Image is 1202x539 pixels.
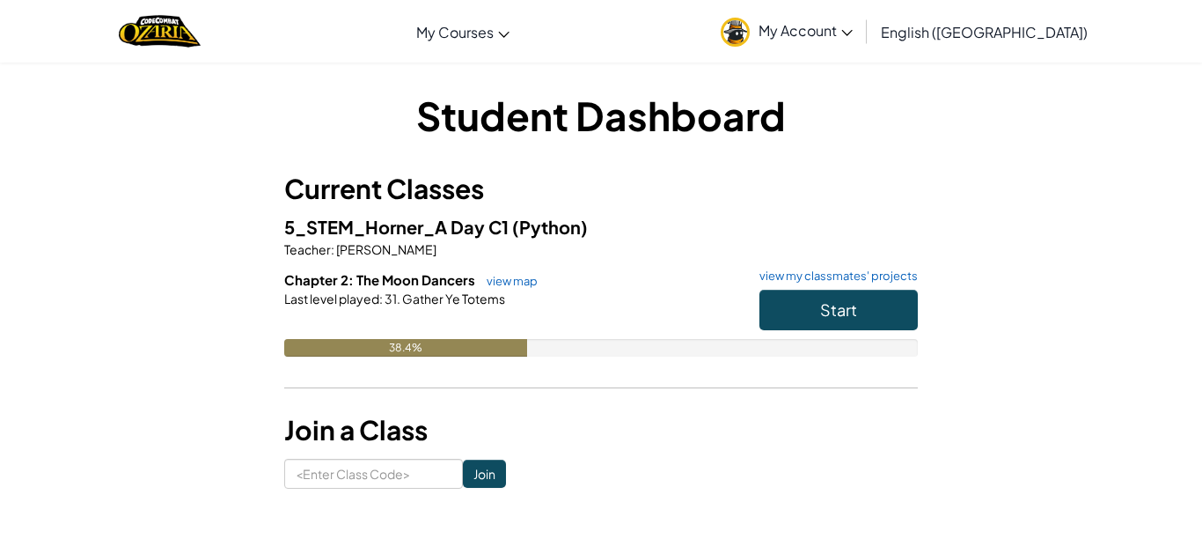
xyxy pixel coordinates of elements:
h3: Join a Class [284,410,918,450]
div: 38.4% [284,339,527,357]
a: Ozaria by CodeCombat logo [119,13,201,49]
a: view map [478,274,538,288]
span: Chapter 2: The Moon Dancers [284,271,478,288]
img: Home [119,13,201,49]
span: 5_STEM_Horner_A Day C1 [284,216,512,238]
h3: Current Classes [284,169,918,209]
span: My Courses [416,23,494,41]
a: English ([GEOGRAPHIC_DATA]) [872,8,1096,55]
a: My Courses [407,8,518,55]
span: (Python) [512,216,588,238]
span: [PERSON_NAME] [334,241,436,257]
span: : [331,241,334,257]
input: Join [463,460,506,488]
span: Last level played [284,291,379,306]
h1: Student Dashboard [284,88,918,143]
button: Start [759,290,918,330]
img: avatar [721,18,750,47]
span: My Account [759,21,853,40]
span: English ([GEOGRAPHIC_DATA]) [881,23,1088,41]
span: 31. [383,291,400,306]
input: <Enter Class Code> [284,459,463,489]
span: : [379,291,383,306]
span: Start [820,299,857,320]
span: Teacher [284,241,331,257]
a: My Account [712,4,861,59]
a: view my classmates' projects [751,270,918,282]
span: Gather Ye Totems [400,291,505,306]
